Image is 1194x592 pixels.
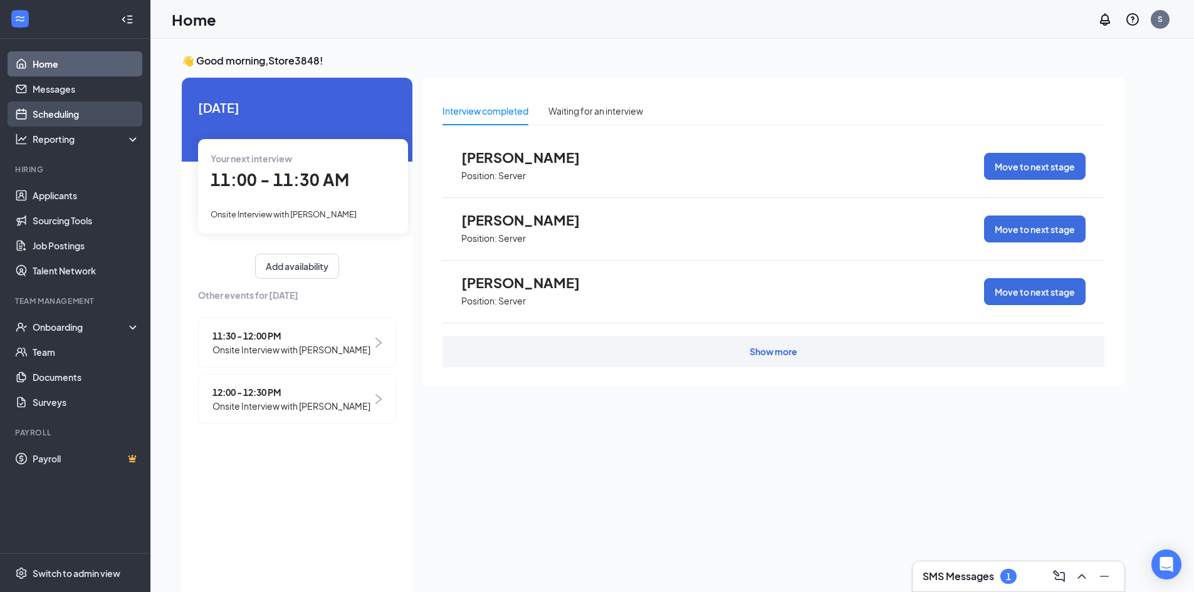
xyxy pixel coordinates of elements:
[461,274,599,291] span: [PERSON_NAME]
[211,209,357,219] span: Onsite Interview with [PERSON_NAME]
[1125,12,1140,27] svg: QuestionInfo
[198,98,396,117] span: [DATE]
[984,153,1086,180] button: Move to next stage
[198,288,396,302] span: Other events for [DATE]
[1094,566,1114,586] button: Minimize
[212,385,370,399] span: 12:00 - 12:30 PM
[498,170,526,182] p: Server
[212,329,370,343] span: 11:30 - 12:00 PM
[182,54,1124,68] h3: 👋 Good morning, Store3848 !
[14,13,26,25] svg: WorkstreamLogo
[33,258,140,283] a: Talent Network
[1097,569,1112,584] svg: Minimize
[33,446,140,471] a: PayrollCrown
[15,567,28,579] svg: Settings
[498,232,526,244] p: Server
[1097,12,1113,27] svg: Notifications
[212,399,370,413] span: Onsite Interview with [PERSON_NAME]
[33,183,140,208] a: Applicants
[461,149,599,165] span: [PERSON_NAME]
[15,427,137,438] div: Payroll
[33,208,140,233] a: Sourcing Tools
[1072,566,1092,586] button: ChevronUp
[461,170,497,182] p: Position:
[15,164,137,175] div: Hiring
[15,296,137,306] div: Team Management
[461,232,497,244] p: Position:
[498,295,526,307] p: Server
[923,569,994,583] h3: SMS Messages
[33,51,140,76] a: Home
[1052,569,1067,584] svg: ComposeMessage
[211,169,349,190] span: 11:00 - 11:30 AM
[461,212,599,228] span: [PERSON_NAME]
[15,321,28,333] svg: UserCheck
[1158,14,1163,24] div: S
[33,365,140,390] a: Documents
[1006,571,1011,582] div: 1
[1151,549,1181,579] div: Open Intercom Messenger
[33,321,129,333] div: Onboarding
[750,345,797,358] div: Show more
[33,340,140,365] a: Team
[255,254,339,279] button: Add availability
[548,104,643,118] div: Waiting for an interview
[33,390,140,415] a: Surveys
[33,133,140,145] div: Reporting
[33,233,140,258] a: Job Postings
[121,13,134,26] svg: Collapse
[15,133,28,145] svg: Analysis
[212,343,370,356] span: Onsite Interview with [PERSON_NAME]
[1049,566,1069,586] button: ComposeMessage
[461,295,497,307] p: Position:
[984,216,1086,242] button: Move to next stage
[984,278,1086,305] button: Move to next stage
[33,76,140,101] a: Messages
[1074,569,1089,584] svg: ChevronUp
[211,153,292,164] span: Your next interview
[33,567,120,579] div: Switch to admin view
[172,9,216,30] h1: Home
[443,104,528,118] div: Interview completed
[33,101,140,127] a: Scheduling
